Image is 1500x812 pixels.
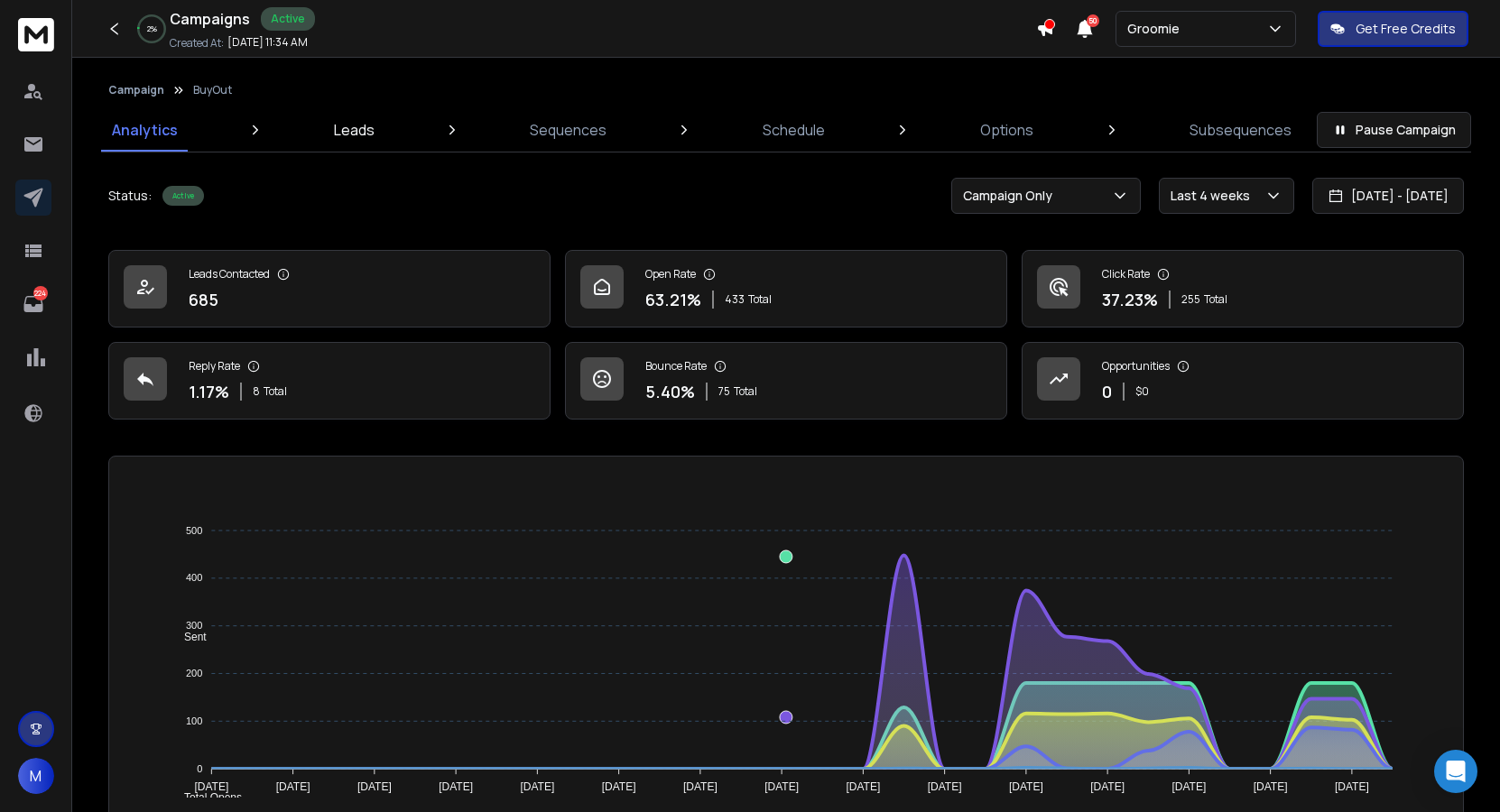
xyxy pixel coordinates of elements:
[1102,359,1170,374] p: Opportunities
[108,187,152,205] p: Status:
[1171,187,1257,205] p: Last 4 weeks
[194,780,228,793] tspan: [DATE]
[18,758,54,794] button: M
[253,384,260,399] span: 8
[734,384,757,399] span: Total
[1254,780,1288,793] tspan: [DATE]
[1356,20,1456,38] p: Get Free Credits
[1135,384,1149,399] p: $ 0
[170,8,250,30] h1: Campaigns
[197,763,202,774] tspan: 0
[334,119,375,141] p: Leads
[108,342,551,420] a: Reply Rate1.17%8Total
[186,525,202,536] tspan: 500
[171,631,207,643] span: Sent
[565,342,1007,420] a: Bounce Rate5.40%75Total
[227,35,308,50] p: [DATE] 11:34 AM
[264,384,287,399] span: Total
[1172,780,1207,793] tspan: [DATE]
[530,119,606,141] p: Sequences
[928,780,962,793] tspan: [DATE]
[147,23,157,34] p: 2 %
[189,267,270,281] p: Leads Contacted
[520,780,554,793] tspan: [DATE]
[1179,108,1302,152] a: Subsequences
[1087,14,1099,27] span: 50
[112,119,178,141] p: Analytics
[763,119,825,141] p: Schedule
[645,267,696,281] p: Open Rate
[439,780,473,793] tspan: [DATE]
[725,292,745,307] span: 433
[108,250,551,328] a: Leads Contacted685
[357,780,392,793] tspan: [DATE]
[1102,379,1112,404] p: 0
[1190,119,1292,141] p: Subsequences
[1022,250,1464,328] a: Click Rate37.23%255Total
[189,359,240,374] p: Reply Rate
[186,715,202,726] tspan: 100
[323,108,385,152] a: Leads
[261,7,315,31] div: Active
[645,359,707,374] p: Bounce Rate
[519,108,617,152] a: Sequences
[980,119,1033,141] p: Options
[186,573,202,584] tspan: 400
[645,287,701,312] p: 63.21 %
[1434,750,1477,793] div: Open Intercom Messenger
[108,83,164,97] button: Campaign
[752,108,836,152] a: Schedule
[276,780,310,793] tspan: [DATE]
[645,379,695,404] p: 5.40 %
[1181,292,1200,307] span: 255
[1102,287,1158,312] p: 37.23 %
[189,379,229,404] p: 1.17 %
[15,286,51,322] a: 224
[1090,780,1125,793] tspan: [DATE]
[193,83,232,97] p: BuyOut
[1312,178,1464,214] button: [DATE] - [DATE]
[1127,20,1187,38] p: Groomie
[683,780,718,793] tspan: [DATE]
[189,287,218,312] p: 685
[764,780,799,793] tspan: [DATE]
[1022,342,1464,420] a: Opportunities0$0
[969,108,1044,152] a: Options
[162,186,204,206] div: Active
[33,286,48,300] p: 224
[1204,292,1227,307] span: Total
[1009,780,1043,793] tspan: [DATE]
[1317,112,1471,148] button: Pause Campaign
[565,250,1007,328] a: Open Rate63.21%433Total
[1318,11,1468,47] button: Get Free Credits
[602,780,636,793] tspan: [DATE]
[1335,780,1369,793] tspan: [DATE]
[963,187,1060,205] p: Campaign Only
[170,36,224,51] p: Created At:
[718,384,730,399] span: 75
[748,292,772,307] span: Total
[1102,267,1150,281] p: Click Rate
[186,620,202,631] tspan: 300
[186,668,202,678] tspan: 200
[101,108,189,152] a: Analytics
[171,791,242,804] span: Total Opens
[846,780,880,793] tspan: [DATE]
